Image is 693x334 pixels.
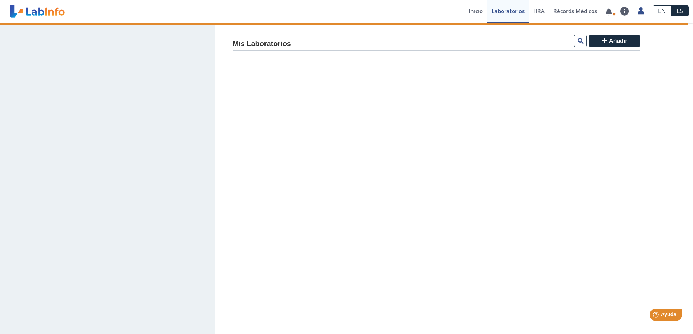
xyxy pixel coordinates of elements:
[533,7,545,15] span: HRA
[589,35,640,47] button: Añadir
[628,306,685,326] iframe: Help widget launcher
[609,38,628,44] span: Añadir
[233,40,291,48] h4: Mis Laboratorios
[653,5,671,16] a: EN
[671,5,689,16] a: ES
